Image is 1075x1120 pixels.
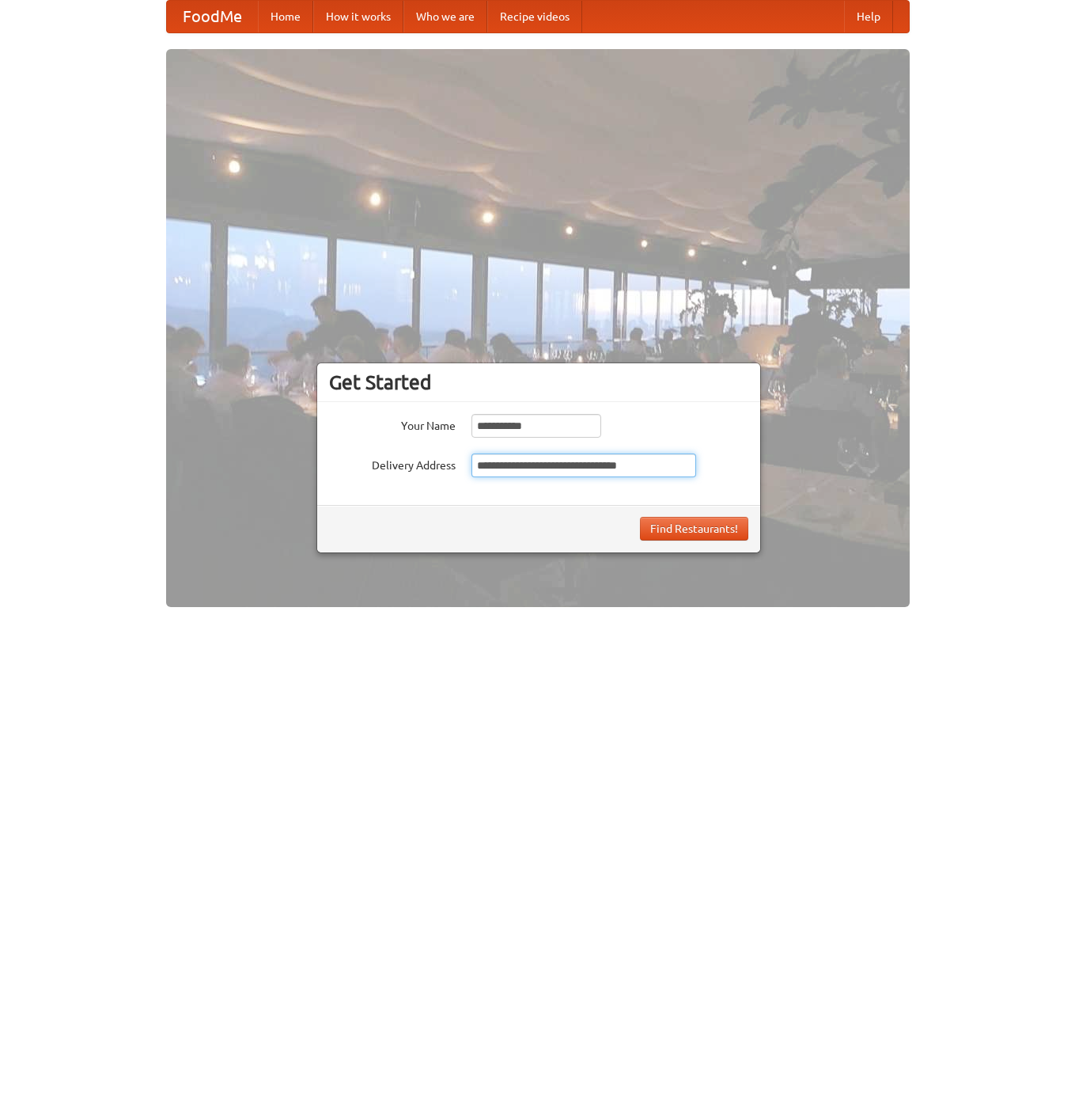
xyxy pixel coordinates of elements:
a: Who we are [403,1,487,32]
label: Delivery Address [329,454,456,473]
label: Your Name [329,414,456,434]
h3: Get Started [329,370,748,394]
a: Help [844,1,893,32]
a: How it works [313,1,403,32]
button: Find Restaurants! [640,517,748,541]
a: FoodMe [167,1,258,32]
a: Recipe videos [487,1,582,32]
a: Home [258,1,313,32]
